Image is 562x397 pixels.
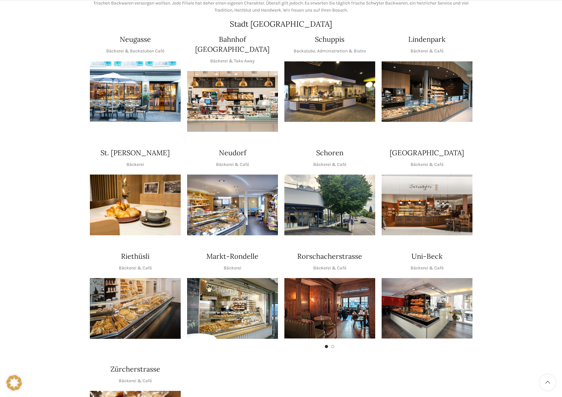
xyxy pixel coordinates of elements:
div: 1 / 1 [90,61,181,122]
img: 150130-Schwyter-013 [284,61,375,122]
div: 1 / 1 [382,61,472,122]
h4: [GEOGRAPHIC_DATA] [390,148,464,158]
div: 1 / 1 [284,175,375,235]
p: Bäckerei [224,265,241,272]
h4: Rorschacherstrasse [297,251,362,261]
img: 0842cc03-b884-43c1-a0c9-0889ef9087d6 copy [284,175,375,235]
h2: Stadt [GEOGRAPHIC_DATA] [90,20,472,28]
div: 1 / 1 [284,61,375,122]
img: Neudorf_1 [187,175,278,235]
h4: Schoren [316,148,343,158]
p: Bäckerei & Backstuben Café [106,48,164,55]
div: 1 / 2 [284,278,375,338]
li: Go to slide 2 [331,345,334,348]
div: 1 / 1 [187,175,278,235]
img: Bahnhof St. Gallen [187,71,278,132]
img: Rorschacherstrasse [284,278,375,338]
h4: Neudorf [219,148,246,158]
img: Riethüsli-2 [90,278,181,339]
h4: Lindenpark [408,34,445,44]
img: Neugasse [90,61,181,122]
h4: Bahnhof [GEOGRAPHIC_DATA] [187,34,278,54]
div: 1 / 1 [90,278,181,339]
div: 1 / 1 [187,71,278,132]
div: 1 / 1 [187,278,278,339]
h4: Riethüsli [121,251,150,261]
h4: Schuppis [315,34,344,44]
li: Go to slide 1 [325,345,328,348]
p: Bäckerei & Café [119,377,152,384]
p: Bäckerei & Café [411,265,444,272]
h4: Uni-Beck [411,251,443,261]
p: Bäckerei & Café [411,161,444,168]
img: rechts_09-1 [382,278,472,338]
h4: St. [PERSON_NAME] [100,148,170,158]
div: 1 / 1 [90,175,181,235]
div: 1 / 1 [382,175,472,235]
p: Bäckerei & Café [411,48,444,55]
img: schwyter-23 [90,175,181,235]
p: Bäckerei & Café [313,161,346,168]
p: Bäckerei & Café [313,265,346,272]
p: Bäckerei & Café [216,161,249,168]
h4: Markt-Rondelle [206,251,258,261]
div: 1 / 1 [382,278,472,338]
img: Schwyter-1800x900 [382,175,472,235]
img: 017-e1571925257345 [382,61,472,122]
h4: Neugasse [120,34,151,44]
img: Rondelle_1 [187,278,278,339]
p: Bäckerei [126,161,144,168]
p: Backstube, Administration & Bistro [294,48,366,55]
p: Bäckerei & Take Away [210,58,255,65]
p: Bäckerei & Café [119,265,152,272]
a: Scroll to top button [540,374,556,391]
h4: Zürcherstrasse [110,364,160,374]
